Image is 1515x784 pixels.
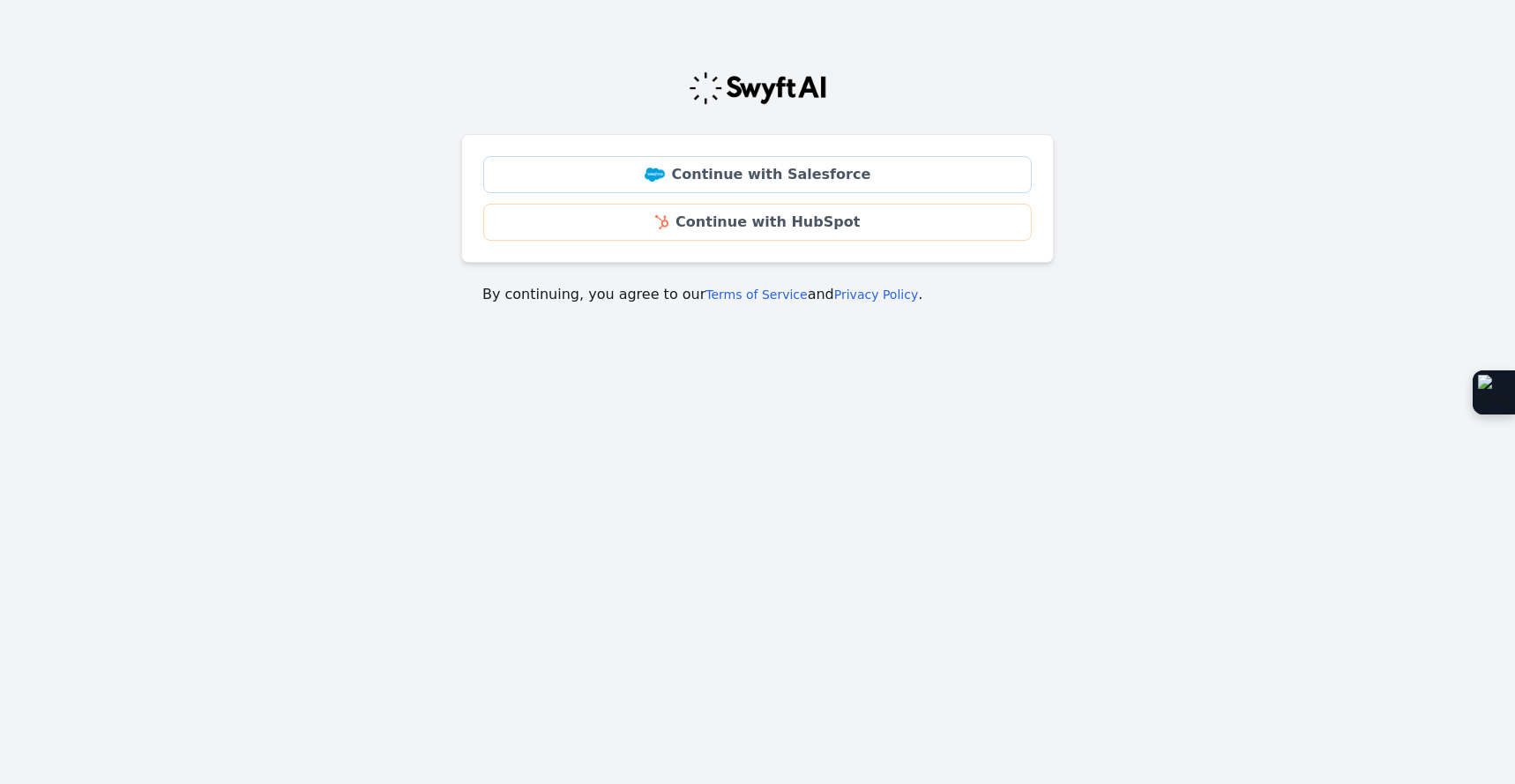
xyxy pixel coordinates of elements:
img: Salesforce [645,168,665,182]
p: By continuing, you agree to our and . [482,284,1033,305]
img: Swyft Logo [688,71,827,106]
a: Terms of Service [705,287,807,302]
img: HubSpot [655,215,668,229]
a: Continue with HubSpot [483,204,1032,241]
a: Continue with Salesforce [483,156,1032,193]
img: Extension Icon [1478,375,1510,410]
a: Privacy Policy [834,287,918,302]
